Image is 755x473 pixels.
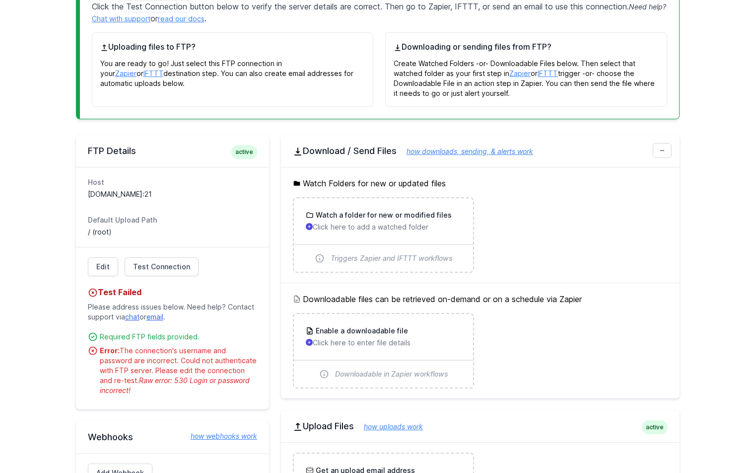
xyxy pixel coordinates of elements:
[231,145,257,159] span: active
[88,257,118,276] a: Edit
[181,431,257,441] a: how webhooks work
[642,420,668,434] span: active
[125,313,139,321] a: chat
[100,346,257,395] div: The connection's username and password are incorrect. Could not authenticate with FTP server. Ple...
[100,346,120,355] strong: Error:
[509,69,531,78] a: Zapier
[125,257,199,276] a: Test Connection
[394,41,659,53] h4: Downloading or sending files from FTP?
[143,69,163,78] a: IFTTT
[293,293,668,305] h5: Downloadable files can be retrieved on-demand or on a schedule via Zapier
[88,431,257,443] h2: Webhooks
[294,198,473,272] a: Watch a folder for new or modified files Click here to add a watched folder Triggers Zapier and I...
[306,222,461,232] p: Click here to add a watched folder
[705,423,743,461] iframe: Drift Widget Chat Controller
[293,177,668,189] h5: Watch Folders for new or updated files
[538,69,558,78] a: IFTTT
[397,147,533,156] a: how downloads, sending, & alerts work
[133,262,190,272] span: Test Connection
[88,215,257,225] dt: Default Upload Path
[629,2,666,11] span: Need help?
[100,41,365,53] h4: Uploading files to FTP?
[158,14,205,23] a: read our docs
[88,298,257,326] p: Please address issues below. Need help? Contact support via or .
[331,253,453,263] span: Triggers Zapier and IFTTT workflows
[100,332,257,342] div: Required FTP fields provided.
[335,369,448,379] span: Downloadable in Zapier workflows
[293,420,668,432] h2: Upload Files
[306,338,461,348] p: Click here to enter file details
[88,189,257,199] dd: [DOMAIN_NAME]:21
[314,210,452,220] h3: Watch a folder for new or modified files
[354,422,423,431] a: how uploads work
[88,227,257,237] dd: / (root)
[294,314,473,388] a: Enable a downloadable file Click here to enter file details Downloadable in Zapier workflows
[100,53,365,88] p: You are ready to go! Just select this FTP connection in your or destination step. You can also cr...
[88,145,257,157] h2: FTP Details
[146,313,163,321] a: email
[92,14,150,23] a: Chat with support
[88,177,257,187] dt: Host
[100,376,250,394] span: Raw error: 530 Login or password incorrect!
[115,69,137,78] a: Zapier
[314,326,408,336] h3: Enable a downloadable file
[293,145,668,157] h2: Download / Send Files
[394,53,659,98] p: Create Watched Folders -or- Downloadable Files below. Then select that watched folder as your fir...
[88,286,257,298] h4: Test Failed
